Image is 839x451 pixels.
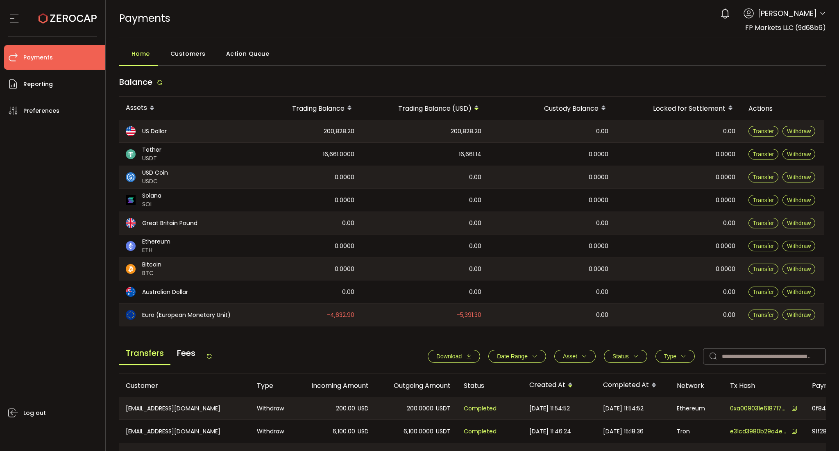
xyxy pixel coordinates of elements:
[324,127,354,136] span: 200,828.20
[753,243,774,249] span: Transfer
[497,353,528,360] span: Date Range
[742,104,824,113] div: Actions
[798,412,839,451] div: Chat Widget
[787,151,811,157] span: Withdraw
[126,126,136,136] img: usd_portfolio.svg
[596,127,608,136] span: 0.00
[469,173,481,182] span: 0.00
[787,174,811,180] span: Withdraw
[459,150,481,159] span: 16,661.14
[23,52,53,64] span: Payments
[119,397,250,419] div: [EMAIL_ADDRESS][DOMAIN_NAME]
[250,420,293,443] div: Withdraw
[327,310,354,320] span: -4,632.90
[787,289,811,295] span: Withdraw
[753,289,774,295] span: Transfer
[782,195,815,205] button: Withdraw
[748,218,779,228] button: Transfer
[126,218,136,228] img: gbp_portfolio.svg
[730,427,787,436] span: e31cd3980b29a4e536c6d766a7837491499341620c55ed5a5dba5a6846dff0a1
[457,381,523,390] div: Status
[670,397,723,419] div: Ethereum
[787,128,811,134] span: Withdraw
[748,126,779,137] button: Transfer
[787,312,811,318] span: Withdraw
[753,220,774,226] span: Transfer
[451,127,481,136] span: 200,828.20
[529,427,571,436] span: [DATE] 11:46:24
[604,350,647,363] button: Status
[748,264,779,274] button: Transfer
[119,101,246,115] div: Assets
[748,310,779,320] button: Transfer
[753,174,774,180] span: Transfer
[436,427,451,436] span: USDT
[603,404,644,413] span: [DATE] 11:54:52
[142,127,167,136] span: US Dollar
[787,220,811,226] span: Withdraw
[782,172,815,182] button: Withdraw
[126,287,136,297] img: aud_portfolio.svg
[716,196,735,205] span: 0.0000
[753,266,774,272] span: Transfer
[748,241,779,251] button: Transfer
[589,264,608,274] span: 0.0000
[589,173,608,182] span: 0.0000
[716,173,735,182] span: 0.0000
[142,260,161,269] span: Bitcoin
[336,404,355,413] span: 200.00
[596,310,608,320] span: 0.00
[142,219,197,228] span: Great Britain Pound
[488,350,546,363] button: Date Range
[335,264,354,274] span: 0.0000
[126,195,136,205] img: sol_portfolio.png
[170,342,202,364] span: Fees
[758,8,817,19] span: [PERSON_NAME]
[723,310,735,320] span: 0.00
[335,241,354,251] span: 0.0000
[126,172,136,182] img: usdc_portfolio.svg
[782,287,815,297] button: Withdraw
[748,172,779,182] button: Transfer
[589,150,608,159] span: 0.0000
[782,149,815,159] button: Withdraw
[753,151,774,157] span: Transfer
[753,312,774,318] span: Transfer
[323,150,354,159] span: 16,661.0000
[596,219,608,228] span: 0.00
[119,381,250,390] div: Customer
[142,146,161,154] span: Tether
[375,381,457,390] div: Outgoing Amount
[142,200,161,209] span: SOL
[23,407,46,419] span: Log out
[748,195,779,205] button: Transfer
[246,101,361,115] div: Trading Balance
[119,420,250,443] div: [EMAIL_ADDRESS][DOMAIN_NAME]
[142,269,161,278] span: BTC
[170,46,206,62] span: Customers
[335,196,354,205] span: 0.0000
[142,246,170,255] span: ETH
[342,287,354,297] span: 0.00
[716,241,735,251] span: 0.0000
[488,101,615,115] div: Custody Balance
[603,427,644,436] span: [DATE] 15:18:36
[126,241,136,251] img: eth_portfolio.svg
[436,404,451,413] span: USDT
[716,150,735,159] span: 0.0000
[782,218,815,228] button: Withdraw
[787,197,811,203] span: Withdraw
[126,310,136,320] img: eur_portfolio.svg
[554,350,596,363] button: Asset
[787,266,811,272] span: Withdraw
[670,381,723,390] div: Network
[142,191,161,200] span: Solana
[23,78,53,90] span: Reporting
[464,427,497,436] span: Completed
[664,353,676,360] span: Type
[342,219,354,228] span: 0.00
[782,264,815,274] button: Withdraw
[142,169,168,177] span: USD Coin
[428,350,480,363] button: Download
[436,353,462,360] span: Download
